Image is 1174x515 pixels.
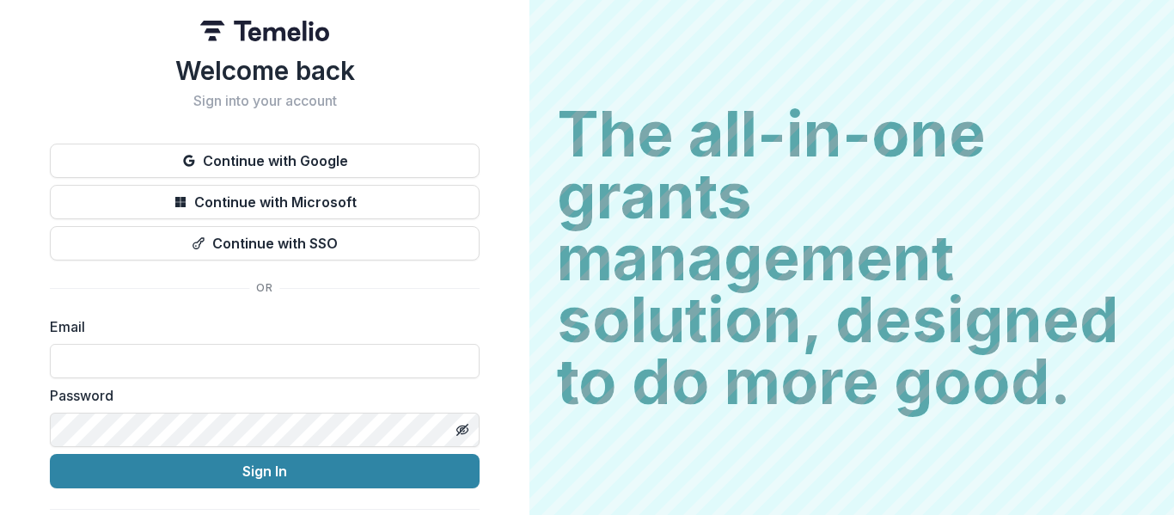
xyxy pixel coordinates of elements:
h1: Welcome back [50,55,480,86]
label: Password [50,385,469,406]
button: Continue with Microsoft [50,185,480,219]
button: Continue with Google [50,144,480,178]
label: Email [50,316,469,337]
button: Sign In [50,454,480,488]
img: Temelio [200,21,329,41]
button: Toggle password visibility [449,416,476,444]
button: Continue with SSO [50,226,480,261]
h2: Sign into your account [50,93,480,109]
